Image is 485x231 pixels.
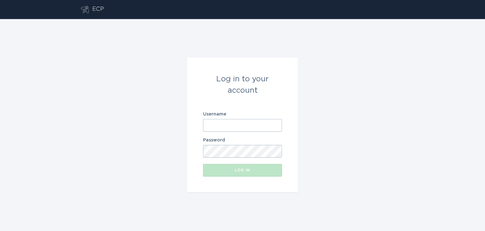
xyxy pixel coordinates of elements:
[81,6,89,13] button: Go to dashboard
[203,73,282,96] div: Log in to your account
[203,164,282,177] button: Log in
[203,112,282,116] label: Username
[203,138,282,142] label: Password
[92,6,104,13] div: ECP
[206,168,279,172] div: Log in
